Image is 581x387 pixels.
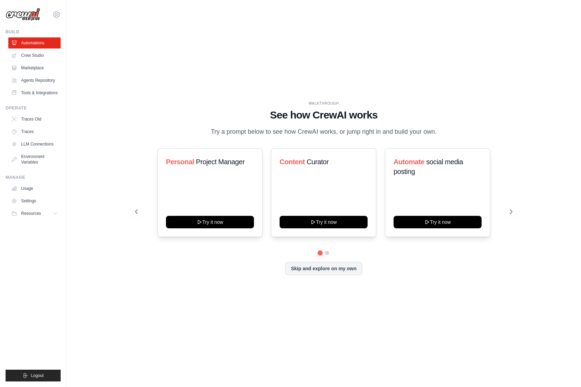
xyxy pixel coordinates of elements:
[280,216,368,228] button: Try it now
[8,87,61,98] a: Tools & Integrations
[135,109,512,121] h1: See how CrewAI works
[207,127,440,137] p: Try a prompt below to see how CrewAI works, or jump right in and build your own.
[394,216,482,228] button: Try it now
[8,208,61,219] button: Resources
[8,37,61,49] a: Automations
[8,126,61,137] a: Traces
[8,75,61,86] a: Agents Repository
[6,175,61,180] div: Manage
[285,262,362,275] button: Skip and explore on my own
[8,139,61,150] a: LLM Connections
[8,183,61,194] a: Usage
[166,158,194,166] span: Personal
[8,50,61,61] a: Crew Studio
[394,158,424,166] span: Automate
[6,105,61,111] div: Operate
[307,158,329,166] span: Curator
[8,62,61,73] a: Marketplace
[8,151,61,168] a: Environment Variables
[280,158,305,166] span: Content
[8,114,61,125] a: Traces Old
[8,195,61,206] a: Settings
[394,158,463,175] span: social media posting
[6,8,40,21] img: Logo
[31,373,44,378] span: Logout
[135,101,512,106] div: WALKTHROUGH
[6,29,61,35] div: Build
[21,211,41,216] span: Resources
[196,158,245,166] span: Project Manager
[166,216,254,228] button: Try it now
[6,370,61,381] button: Logout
